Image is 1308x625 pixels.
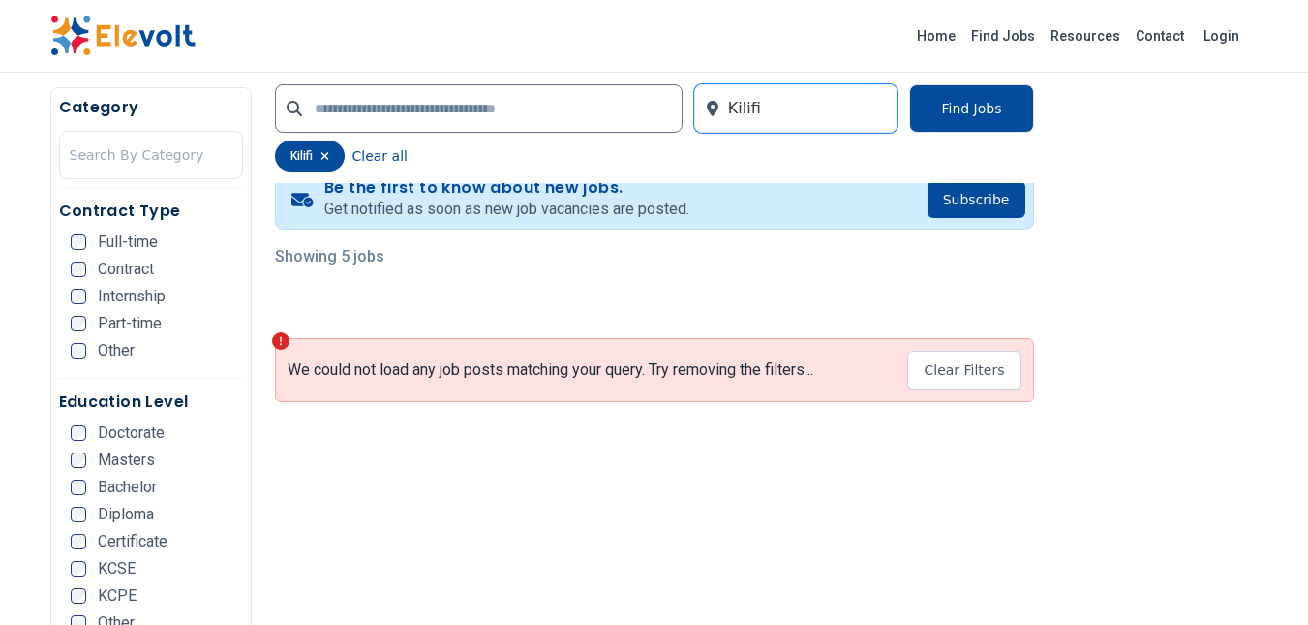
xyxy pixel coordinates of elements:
[71,425,86,441] input: Doctorate
[98,534,167,549] span: Certificate
[59,96,243,119] h5: Category
[71,480,86,495] input: Bachelor
[71,316,86,331] input: Part-time
[59,200,243,223] h5: Contract Type
[352,141,408,172] button: Clear all
[98,453,155,468] span: Masters
[1211,532,1308,625] iframe: Chat Widget
[1192,16,1251,55] a: Login
[71,507,86,522] input: Diploma
[98,561,136,577] span: KCSE
[98,425,165,441] span: Doctorate
[71,588,86,604] input: KCPE
[909,20,963,51] a: Home
[1043,20,1128,51] a: Resources
[98,588,137,604] span: KCPE
[98,316,162,331] span: Part-time
[59,391,243,414] h5: Education Level
[324,198,689,221] p: Get notified as soon as new job vacancies are posted.
[907,351,1020,390] button: Clear Filters
[909,84,1033,133] button: Find Jobs
[288,360,813,380] p: We could not load any job posts matching your query. Try removing the filters...
[98,262,154,277] span: Contract
[963,20,1043,51] a: Find Jobs
[98,343,135,359] span: Other
[71,234,86,250] input: Full-time
[71,561,86,577] input: KCSE
[50,16,196,56] img: Elevolt
[98,234,158,250] span: Full-time
[98,480,157,495] span: Bachelor
[928,181,1025,218] button: Subscribe
[1128,20,1192,51] a: Contact
[71,534,86,549] input: Certificate
[98,289,166,304] span: Internship
[275,245,1034,268] p: Showing 5 jobs
[324,178,689,198] h4: Be the first to know about new jobs.
[71,343,86,359] input: Other
[71,453,86,468] input: Masters
[275,141,345,172] div: kilifi
[71,262,86,277] input: Contract
[71,289,86,304] input: Internship
[98,507,154,522] span: Diploma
